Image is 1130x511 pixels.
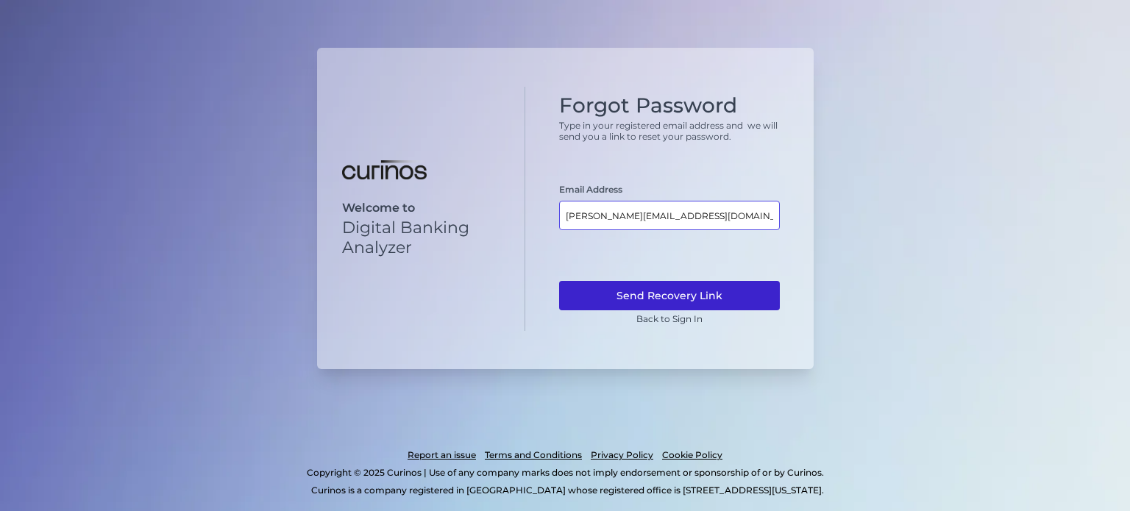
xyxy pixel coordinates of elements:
[662,446,722,464] a: Cookie Policy
[77,482,1058,499] p: Curinos is a company registered in [GEOGRAPHIC_DATA] whose registered office is [STREET_ADDRESS][...
[591,446,653,464] a: Privacy Policy
[342,160,427,179] img: Digital Banking Analyzer
[72,464,1058,482] p: Copyright © 2025 Curinos | Use of any company marks does not imply endorsement or sponsorship of ...
[636,313,703,324] a: Back to Sign In
[342,201,500,215] p: Welcome to
[559,184,622,195] label: Email Address
[408,446,476,464] a: Report an issue
[485,446,582,464] a: Terms and Conditions
[559,93,780,118] h1: Forgot Password
[559,281,780,310] button: Send Recovery Link
[342,218,500,257] p: Digital Banking Analyzer
[559,201,780,230] input: Email
[559,120,780,142] p: Type in your registered email address and we will send you a link to reset your password.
